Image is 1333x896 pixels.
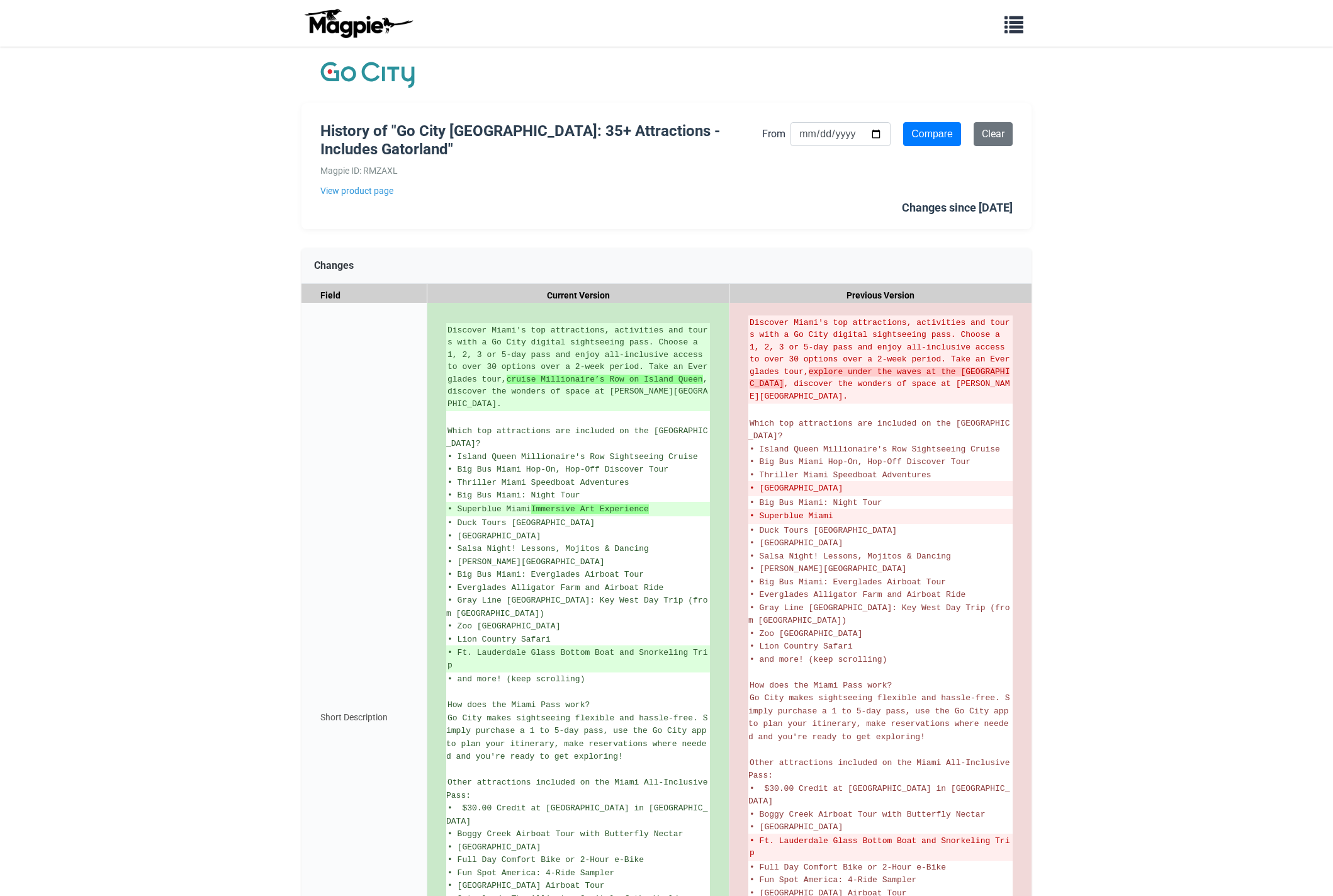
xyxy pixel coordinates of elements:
input: Compare [903,122,961,146]
div: Changes since [DATE] [902,199,1013,217]
a: Clear [974,122,1013,146]
span: • and more! (keep scrolling) [750,655,887,664]
span: How does the Miami Pass work? [750,681,892,690]
span: • Duck Tours [GEOGRAPHIC_DATA] [447,518,595,528]
span: • [GEOGRAPHIC_DATA] Airboat Tour [447,881,605,890]
strong: Immersive Art Experience [531,504,649,514]
span: • [GEOGRAPHIC_DATA] [447,842,541,852]
del: • [GEOGRAPHIC_DATA] [750,482,1011,495]
span: • Big Bus Miami: Everglades Airboat Tour [447,570,644,579]
div: Field [301,284,427,307]
span: Other attractions included on the Miami All-Inclusive Pass: [446,778,712,800]
span: • Thriller Miami Speedboat Adventures [750,470,931,480]
del: • Superblue Miami [750,510,1011,523]
span: • Island Queen Millionaire's Row Sightseeing Cruise [750,445,1000,454]
span: • [GEOGRAPHIC_DATA] [750,538,843,548]
span: • Gray Line [GEOGRAPHIC_DATA]: Key West Day Trip (from [GEOGRAPHIC_DATA]) [446,596,707,618]
span: • Island Queen Millionaire's Row Sightseeing Cruise [447,452,698,462]
img: Company Logo [320,59,415,91]
span: Other attractions included on the Miami All-Inclusive Pass: [748,758,1015,781]
span: • Big Bus Miami Hop-On, Hop-Off Discover Tour [750,457,970,467]
span: • Salsa Night! Lessons, Mojitos & Dancing [447,544,649,553]
strong: explore under the waves at the [GEOGRAPHIC_DATA] [750,367,1010,389]
img: logo-ab69f6fb50320c5b225c76a69d11143b.png [301,8,415,38]
span: • Lion Country Safari [750,642,853,651]
ins: • Ft. Lauderdale Glass Bottom Boat and Snorkeling Trip [447,647,709,671]
div: Previous Version [729,284,1032,307]
span: • Everglades Alligator Farm and Airboat Ride [750,590,965,599]
span: • Gray Line [GEOGRAPHIC_DATA]: Key West Day Trip (from [GEOGRAPHIC_DATA]) [748,603,1010,626]
span: • Fun Spot America: 4-Ride Sampler [750,875,916,885]
div: Magpie ID: RMZAXL [320,164,762,178]
span: • Boggy Creek Airboat Tour with Butterfly Nectar [447,829,683,839]
span: • $30.00 Credit at [GEOGRAPHIC_DATA] in [GEOGRAPHIC_DATA] [748,784,1010,807]
span: • Salsa Night! Lessons, Mojitos & Dancing [750,552,951,561]
span: • Big Bus Miami Hop-On, Hop-Off Discover Tour [447,465,668,474]
span: • [GEOGRAPHIC_DATA] [750,822,843,832]
span: • Everglades Alligator Farm and Airboat Ride [447,583,663,593]
ins: Discover Miami's top attractions, activities and tours with a Go City digital sightseeing pass. C... [447,324,709,411]
del: • Ft. Lauderdale Glass Bottom Boat and Snorkeling Trip [750,835,1011,859]
del: Discover Miami's top attractions, activities and tours with a Go City digital sightseeing pass. C... [750,317,1011,403]
h1: History of "Go City [GEOGRAPHIC_DATA]: 35+ Attractions - Includes Gatorland" [320,122,762,159]
span: • Big Bus Miami: Night Tour [750,498,882,508]
span: Which top attractions are included on the [GEOGRAPHIC_DATA]? [748,419,1010,441]
span: • Thriller Miami Speedboat Adventures [447,478,629,487]
label: From [762,126,785,142]
span: • $30.00 Credit at [GEOGRAPHIC_DATA] in [GEOGRAPHIC_DATA] [446,803,707,826]
span: • [PERSON_NAME][GEOGRAPHIC_DATA] [447,557,605,567]
div: Current Version [427,284,729,307]
span: • [GEOGRAPHIC_DATA] [447,531,541,541]
span: Go City makes sightseeing flexible and hassle-free. Simply purchase a 1 to 5-day pass, use the Go... [748,693,1013,742]
div: Changes [301,248,1032,284]
span: • Zoo [GEOGRAPHIC_DATA] [447,621,560,631]
span: How does the Miami Pass work? [447,700,590,710]
strong: cruise Millionaire’s Row on Island Queen [507,375,703,384]
span: • Zoo [GEOGRAPHIC_DATA] [750,629,862,638]
span: • Duck Tours [GEOGRAPHIC_DATA] [750,526,897,535]
span: • Boggy Creek Airboat Tour with Butterfly Nectar [750,810,985,819]
span: • Fun Spot America: 4-Ride Sampler [447,868,614,878]
span: • [PERSON_NAME][GEOGRAPHIC_DATA] [750,564,907,574]
span: Which top attractions are included on the [GEOGRAPHIC_DATA]? [446,426,707,449]
span: • Big Bus Miami: Night Tour [447,491,580,500]
span: • Big Bus Miami: Everglades Airboat Tour [750,577,946,587]
ins: • Superblue Miami [447,503,709,516]
span: Go City makes sightseeing flexible and hassle-free. Simply purchase a 1 to 5-day pass, use the Go... [446,713,711,762]
span: • Full Day Comfort Bike or 2-Hour e-Bike [447,855,644,865]
span: • and more! (keep scrolling) [447,674,585,684]
span: • Full Day Comfort Bike or 2-Hour e-Bike [750,863,946,872]
a: View product page [320,184,762,198]
span: • Lion Country Safari [447,635,551,644]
